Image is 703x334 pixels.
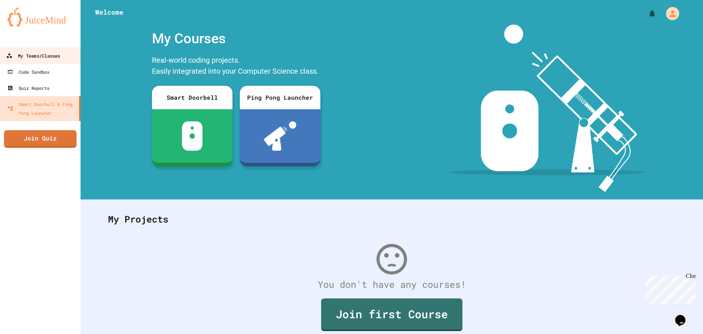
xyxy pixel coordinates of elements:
[672,305,696,327] iframe: chat widget
[148,25,324,53] div: My Courses
[152,86,233,109] div: Smart Doorbell
[7,100,76,117] div: Smart Doorbell & Ping Pong Launcher
[3,3,51,47] div: Chat with us now!Close
[7,7,73,26] img: logo-orange.svg
[101,205,683,234] div: My Projects
[658,5,681,22] div: My Account
[7,84,49,92] div: Quiz Reports
[240,86,320,109] div: Ping Pong Launcher
[642,273,696,304] iframe: chat widget
[7,67,49,76] div: Code Sandbox
[634,7,658,20] div: My Notifications
[101,278,683,291] div: You don't have any courses!
[6,51,60,60] div: My Teams/Classes
[4,130,77,148] a: Join Quiz
[449,25,646,192] img: banner-image-my-projects.png
[264,121,297,151] img: ppl-with-ball.png
[148,53,324,80] div: Real-world coding projects. Easily integrated into your Computer Science class.
[182,121,203,151] img: sdb-white.svg
[321,298,462,331] a: Join first Course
